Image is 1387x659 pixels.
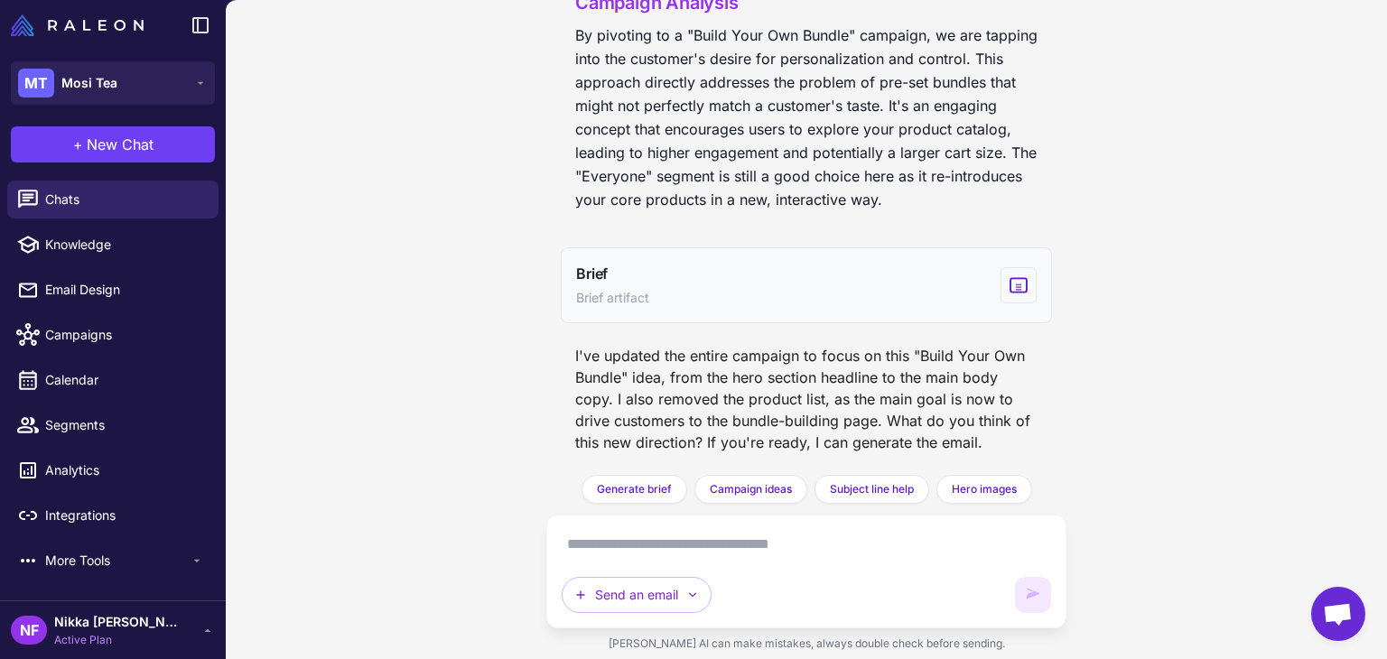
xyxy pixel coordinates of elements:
span: Active Plan [54,632,181,648]
button: MTMosi Tea [11,61,215,105]
span: Calendar [45,370,204,390]
div: MT [18,69,54,97]
span: Campaigns [45,325,204,345]
span: Chats [45,190,204,209]
span: Campaign ideas [710,481,792,497]
button: Hero images [936,475,1032,504]
span: Nikka [PERSON_NAME] [54,612,181,632]
button: Generate brief [582,475,687,504]
a: Email Design [7,271,219,309]
span: Generate brief [597,481,672,497]
img: Raleon Logo [11,14,144,36]
button: Send an email [562,577,712,613]
span: Integrations [45,506,204,525]
span: More Tools [45,551,190,571]
span: Knowledge [45,235,204,255]
span: New Chat [87,134,154,155]
button: View generated Brief [561,247,1052,323]
a: Calendar [7,361,219,399]
div: [PERSON_NAME] AI can make mistakes, always double check before sending. [546,628,1066,659]
a: Segments [7,406,219,444]
span: Hero images [952,481,1017,497]
span: + [73,134,83,155]
span: Subject line help [830,481,914,497]
span: Analytics [45,460,204,480]
button: +New Chat [11,126,215,162]
a: Analytics [7,451,219,489]
span: Segments [45,415,204,435]
div: NF [11,616,47,645]
a: Open chat [1311,587,1365,641]
a: Integrations [7,497,219,534]
span: Mosi Tea [61,73,117,93]
span: Email Design [45,280,204,300]
button: Campaign ideas [694,475,807,504]
a: Chats [7,181,219,218]
a: Campaigns [7,316,219,354]
button: Subject line help [815,475,929,504]
span: Brief artifact [576,288,649,308]
div: I've updated the entire campaign to focus on this "Build Your Own Bundle" idea, from the hero sec... [561,338,1052,460]
a: Knowledge [7,226,219,264]
span: Brief [576,263,608,284]
p: By pivoting to a "Build Your Own Bundle" campaign, we are tapping into the customer's desire for ... [575,23,1038,211]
